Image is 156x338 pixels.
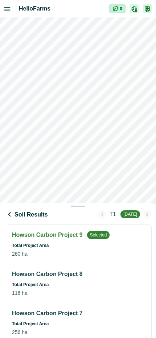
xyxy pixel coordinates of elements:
[12,231,83,239] p: Howson Carbon Project 9
[12,270,83,279] p: Howson Carbon Project 8
[120,210,140,218] span: [DATE]
[6,211,48,218] h2: Soil Results
[110,210,116,219] p: T1
[12,242,49,249] p: Total Project Area
[12,289,28,297] p: 116 ha
[12,321,49,327] p: Total Project Area
[87,231,110,239] span: Selected
[12,250,28,258] p: 260 ha
[12,309,83,318] p: Howson Carbon Project 7
[12,281,49,288] p: Total Project Area
[12,329,28,336] p: 256 ha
